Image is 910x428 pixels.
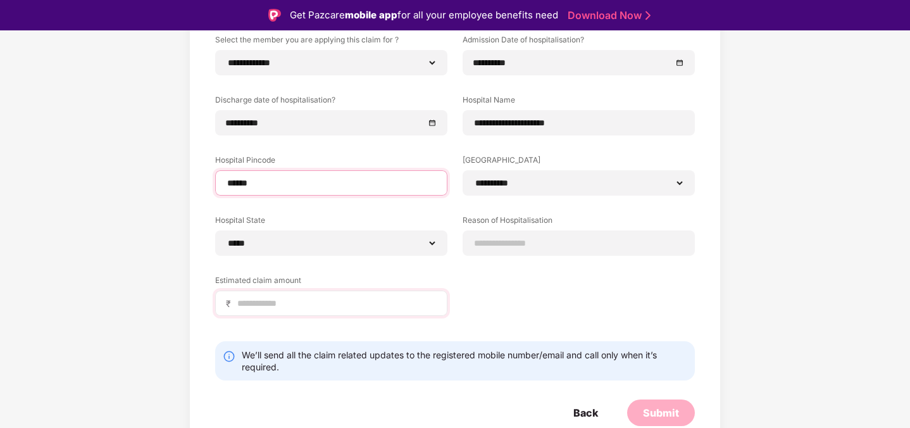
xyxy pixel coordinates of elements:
[463,94,695,110] label: Hospital Name
[643,406,679,420] div: Submit
[223,350,235,363] img: svg+xml;base64,PHN2ZyBpZD0iSW5mby0yMHgyMCIgeG1sbnM9Imh0dHA6Ly93d3cudzMub3JnLzIwMDAvc3ZnIiB3aWR0aD...
[463,215,695,230] label: Reason of Hospitalisation
[290,8,558,23] div: Get Pazcare for all your employee benefits need
[573,406,598,420] div: Back
[463,154,695,170] label: [GEOGRAPHIC_DATA]
[463,34,695,50] label: Admission Date of hospitalisation?
[645,9,651,22] img: Stroke
[226,298,236,310] span: ₹
[242,349,687,373] div: We’ll send all the claim related updates to the registered mobile number/email and call only when...
[215,215,447,230] label: Hospital State
[268,9,281,22] img: Logo
[568,9,647,22] a: Download Now
[345,9,397,21] strong: mobile app
[215,34,447,50] label: Select the member you are applying this claim for ?
[215,275,447,291] label: Estimated claim amount
[215,94,447,110] label: Discharge date of hospitalisation?
[215,154,447,170] label: Hospital Pincode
